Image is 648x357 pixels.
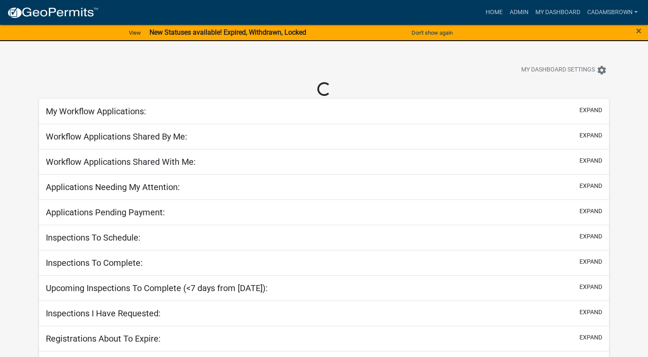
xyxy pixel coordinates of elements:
[579,207,602,216] button: expand
[579,232,602,241] button: expand
[579,308,602,317] button: expand
[408,26,456,40] button: Don't show again
[149,28,306,36] strong: New Statuses available! Expired, Withdrawn, Locked
[46,106,146,116] h5: My Workflow Applications:
[46,157,196,167] h5: Workflow Applications Shared With Me:
[506,4,532,21] a: Admin
[46,182,180,192] h5: Applications Needing My Attention:
[584,4,641,21] a: cadamsbrown
[46,207,165,217] h5: Applications Pending Payment:
[579,156,602,165] button: expand
[597,65,607,75] i: settings
[579,333,602,342] button: expand
[521,65,595,75] span: My Dashboard Settings
[636,26,642,36] button: Close
[46,131,187,142] h5: Workflow Applications Shared By Me:
[636,25,642,37] span: ×
[532,4,584,21] a: My Dashboard
[125,26,144,40] a: View
[514,62,614,78] button: My Dashboard Settingssettings
[46,333,161,344] h5: Registrations About To Expire:
[579,106,602,115] button: expand
[46,283,268,293] h5: Upcoming Inspections To Complete (<7 days from [DATE]):
[579,181,602,190] button: expand
[579,257,602,266] button: expand
[46,308,161,318] h5: Inspections I Have Requested:
[482,4,506,21] a: Home
[46,258,143,268] h5: Inspections To Complete:
[46,232,140,243] h5: Inspections To Schedule:
[579,283,602,292] button: expand
[579,131,602,140] button: expand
